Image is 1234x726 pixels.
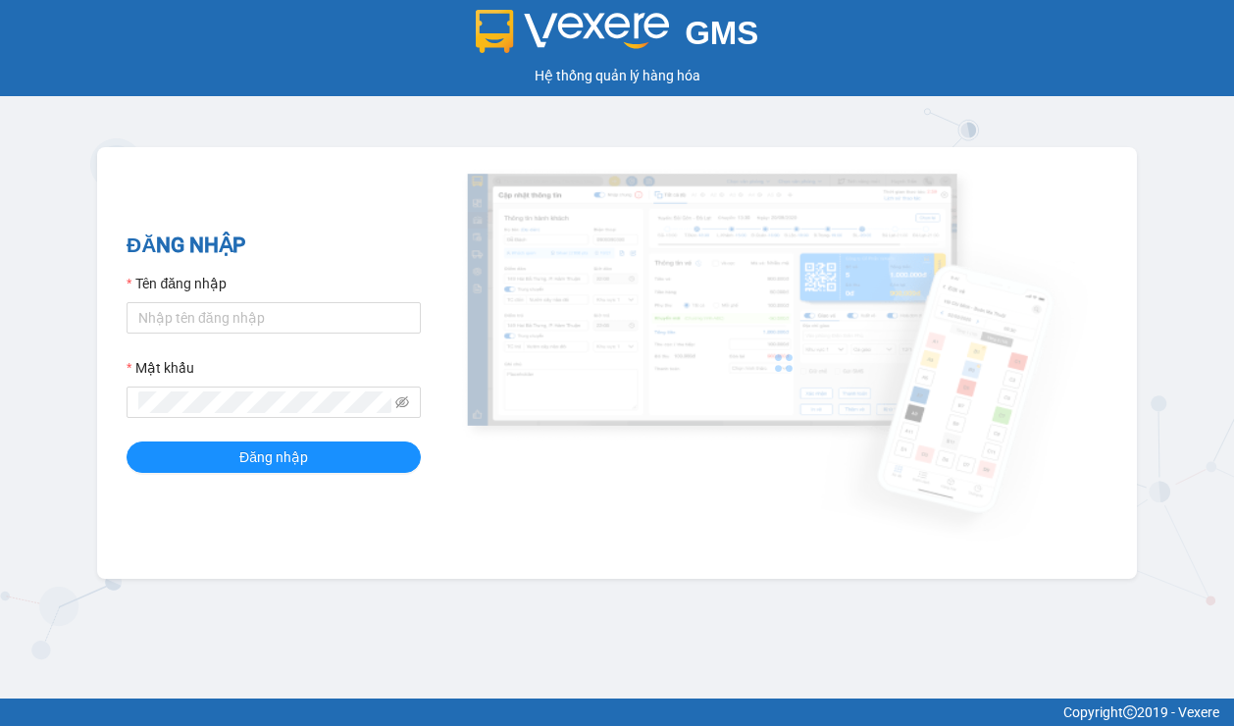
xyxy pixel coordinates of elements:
[127,441,421,473] button: Đăng nhập
[5,65,1229,86] div: Hệ thống quản lý hàng hóa
[476,10,670,53] img: logo 2
[127,357,194,379] label: Mật khẩu
[395,395,409,409] span: eye-invisible
[15,701,1219,723] div: Copyright 2019 - Vexere
[127,230,421,262] h2: ĐĂNG NHẬP
[127,302,421,334] input: Tên đăng nhập
[138,391,391,413] input: Mật khẩu
[685,15,758,51] span: GMS
[127,273,227,294] label: Tên đăng nhập
[476,29,759,45] a: GMS
[1123,705,1137,719] span: copyright
[239,446,308,468] span: Đăng nhập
